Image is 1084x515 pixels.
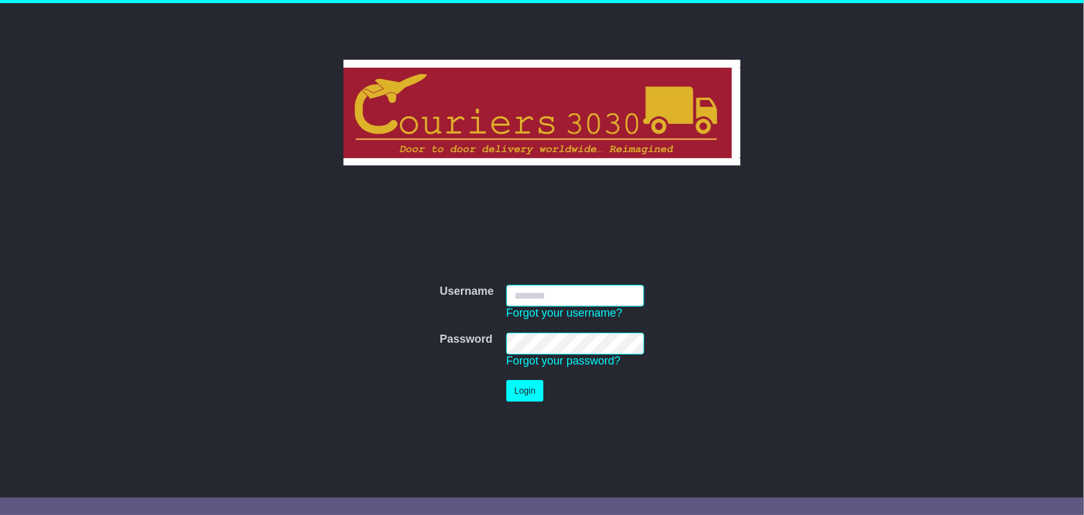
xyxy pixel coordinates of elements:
button: Login [506,380,544,402]
label: Password [440,333,493,346]
label: Username [440,285,494,299]
img: Couriers 3030 [344,60,740,165]
a: Forgot your password? [506,355,621,367]
a: Forgot your username? [506,307,622,319]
